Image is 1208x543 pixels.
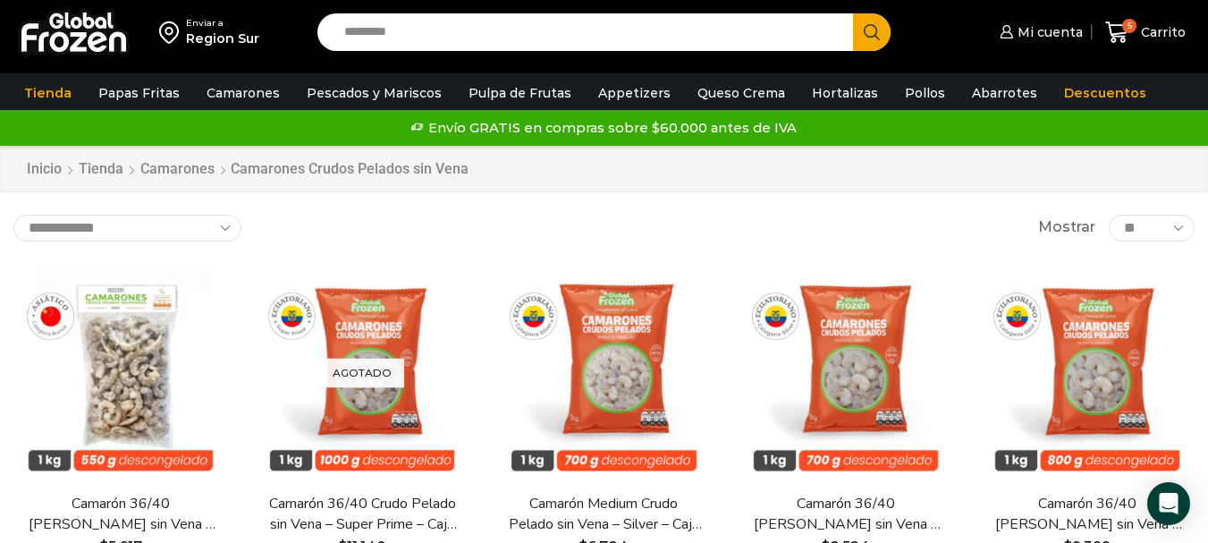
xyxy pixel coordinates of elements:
a: Camarón 36/40 [PERSON_NAME] sin Vena – Gold – Caja 10 kg [991,494,1184,535]
div: Open Intercom Messenger [1147,482,1190,525]
p: Agotado [320,358,404,387]
a: Camarones [139,159,215,180]
button: Search button [853,13,891,51]
a: Camarón Medium Crudo Pelado sin Vena – Silver – Caja 10 kg [507,494,700,535]
a: Queso Crema [688,76,794,110]
div: Enviar a [186,17,259,30]
a: Abarrotes [963,76,1046,110]
a: Pollos [896,76,954,110]
a: Camarón 36/40 [PERSON_NAME] sin Vena – Silver – Caja 10 kg [749,494,942,535]
a: Tienda [15,76,80,110]
a: Camarones [198,76,289,110]
span: 5 [1122,19,1136,33]
a: Mi cuenta [995,14,1083,50]
nav: Breadcrumb [26,159,469,180]
a: Appetizers [589,76,680,110]
span: Mostrar [1038,217,1095,238]
a: Inicio [26,159,63,180]
span: Mi cuenta [1013,23,1083,41]
span: Carrito [1136,23,1186,41]
img: address-field-icon.svg [159,17,186,47]
select: Pedido de la tienda [13,215,241,242]
h1: Camarones Crudos Pelados sin Vena [231,160,469,177]
a: Hortalizas [803,76,887,110]
a: Tienda [78,159,124,180]
div: Region Sur [186,30,259,47]
a: Camarón 36/40 [PERSON_NAME] sin Vena – Bronze – Caja 10 kg [24,494,217,535]
a: Descuentos [1055,76,1155,110]
a: Pulpa de Frutas [460,76,580,110]
a: Camarón 36/40 Crudo Pelado sin Vena – Super Prime – Caja 10 kg [266,494,459,535]
a: Pescados y Mariscos [298,76,451,110]
a: Papas Fritas [89,76,189,110]
a: 5 Carrito [1101,12,1190,54]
